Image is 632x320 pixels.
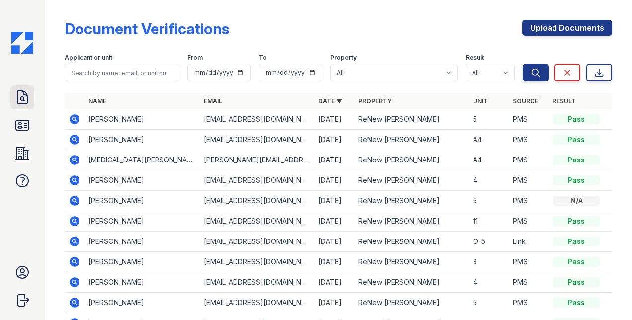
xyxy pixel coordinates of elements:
[65,20,229,38] div: Document Verifications
[509,232,549,252] td: Link
[358,97,392,105] a: Property
[315,211,354,232] td: [DATE]
[553,298,600,308] div: Pass
[200,150,315,170] td: [PERSON_NAME][EMAIL_ADDRESS][DOMAIN_NAME]
[354,109,469,130] td: ReNew [PERSON_NAME]
[354,293,469,313] td: ReNew [PERSON_NAME]
[259,54,267,62] label: To
[200,252,315,272] td: [EMAIL_ADDRESS][DOMAIN_NAME]
[553,237,600,246] div: Pass
[509,191,549,211] td: PMS
[466,54,484,62] label: Result
[553,175,600,185] div: Pass
[200,191,315,211] td: [EMAIL_ADDRESS][DOMAIN_NAME]
[330,54,357,62] label: Property
[315,109,354,130] td: [DATE]
[469,211,509,232] td: 11
[204,97,222,105] a: Email
[11,32,33,54] img: CE_Icon_Blue-c292c112584629df590d857e76928e9f676e5b41ef8f769ba2f05ee15b207248.png
[354,252,469,272] td: ReNew [PERSON_NAME]
[315,150,354,170] td: [DATE]
[553,155,600,165] div: Pass
[318,97,342,105] a: Date ▼
[200,109,315,130] td: [EMAIL_ADDRESS][DOMAIN_NAME]
[509,130,549,150] td: PMS
[200,272,315,293] td: [EMAIL_ADDRESS][DOMAIN_NAME]
[354,211,469,232] td: ReNew [PERSON_NAME]
[513,97,538,105] a: Source
[200,170,315,191] td: [EMAIL_ADDRESS][DOMAIN_NAME]
[509,150,549,170] td: PMS
[469,109,509,130] td: 5
[509,293,549,313] td: PMS
[200,211,315,232] td: [EMAIL_ADDRESS][DOMAIN_NAME]
[84,232,199,252] td: [PERSON_NAME]
[84,109,199,130] td: [PERSON_NAME]
[84,130,199,150] td: [PERSON_NAME]
[553,135,600,145] div: Pass
[84,211,199,232] td: [PERSON_NAME]
[469,293,509,313] td: 5
[354,272,469,293] td: ReNew [PERSON_NAME]
[84,191,199,211] td: [PERSON_NAME]
[509,211,549,232] td: PMS
[509,272,549,293] td: PMS
[315,293,354,313] td: [DATE]
[473,97,488,105] a: Unit
[553,196,600,206] div: N/A
[315,191,354,211] td: [DATE]
[315,232,354,252] td: [DATE]
[354,150,469,170] td: ReNew [PERSON_NAME]
[354,130,469,150] td: ReNew [PERSON_NAME]
[315,272,354,293] td: [DATE]
[354,170,469,191] td: ReNew [PERSON_NAME]
[84,170,199,191] td: [PERSON_NAME]
[469,252,509,272] td: 3
[187,54,203,62] label: From
[65,54,112,62] label: Applicant or unit
[315,130,354,150] td: [DATE]
[315,170,354,191] td: [DATE]
[354,191,469,211] td: ReNew [PERSON_NAME]
[315,252,354,272] td: [DATE]
[84,252,199,272] td: [PERSON_NAME]
[469,130,509,150] td: A4
[553,216,600,226] div: Pass
[469,170,509,191] td: 4
[84,293,199,313] td: [PERSON_NAME]
[469,232,509,252] td: O-5
[469,272,509,293] td: 4
[200,130,315,150] td: [EMAIL_ADDRESS][DOMAIN_NAME]
[354,232,469,252] td: ReNew [PERSON_NAME]
[469,150,509,170] td: A4
[509,109,549,130] td: PMS
[509,170,549,191] td: PMS
[469,191,509,211] td: 5
[88,97,106,105] a: Name
[509,252,549,272] td: PMS
[553,97,576,105] a: Result
[200,232,315,252] td: [EMAIL_ADDRESS][DOMAIN_NAME]
[200,293,315,313] td: [EMAIL_ADDRESS][DOMAIN_NAME]
[522,20,612,36] a: Upload Documents
[553,277,600,287] div: Pass
[553,114,600,124] div: Pass
[553,257,600,267] div: Pass
[65,64,179,81] input: Search by name, email, or unit number
[84,150,199,170] td: [MEDICAL_DATA][PERSON_NAME]
[84,272,199,293] td: [PERSON_NAME]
